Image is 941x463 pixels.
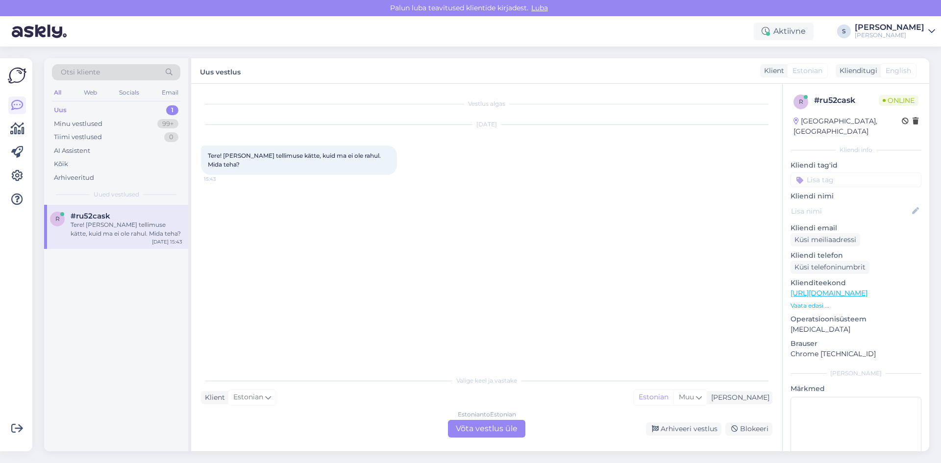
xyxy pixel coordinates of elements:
[646,422,721,436] div: Arhiveeri vestlus
[233,392,263,403] span: Estonian
[836,66,877,76] div: Klienditugi
[814,95,879,106] div: # ru52cask
[94,190,139,199] span: Uued vestlused
[879,95,918,106] span: Online
[201,392,225,403] div: Klient
[61,67,100,77] span: Otsi kliente
[204,175,241,183] span: 15:43
[71,212,110,220] span: #ru52cask
[791,301,921,310] p: Vaata edasi ...
[200,64,241,77] label: Uus vestlus
[201,120,772,129] div: [DATE]
[8,66,26,85] img: Askly Logo
[791,339,921,349] p: Brauser
[791,223,921,233] p: Kliendi email
[634,390,673,405] div: Estonian
[791,384,921,394] p: Märkmed
[791,250,921,261] p: Kliendi telefon
[791,160,921,171] p: Kliendi tag'id
[157,119,178,129] div: 99+
[793,116,902,137] div: [GEOGRAPHIC_DATA], [GEOGRAPHIC_DATA]
[837,24,851,38] div: S
[201,99,772,108] div: Vestlus algas
[855,31,924,39] div: [PERSON_NAME]
[791,233,860,246] div: Küsi meiliaadressi
[117,86,141,99] div: Socials
[55,215,60,222] span: r
[71,220,182,238] div: Tere! [PERSON_NAME] tellimuse kätte, kuid ma ei ole rahul. Mida teha?
[528,3,551,12] span: Luba
[791,289,867,297] a: [URL][DOMAIN_NAME]
[791,172,921,187] input: Lisa tag
[54,173,94,183] div: Arhiveeritud
[152,238,182,245] div: [DATE] 15:43
[791,146,921,154] div: Kliendi info
[448,420,525,438] div: Võta vestlus üle
[791,314,921,324] p: Operatsioonisüsteem
[792,66,822,76] span: Estonian
[855,24,935,39] a: [PERSON_NAME][PERSON_NAME]
[164,132,178,142] div: 0
[166,105,178,115] div: 1
[791,278,921,288] p: Klienditeekond
[679,392,694,401] span: Muu
[707,392,769,403] div: [PERSON_NAME]
[791,324,921,335] p: [MEDICAL_DATA]
[458,410,516,419] div: Estonian to Estonian
[791,206,910,217] input: Lisa nimi
[791,191,921,201] p: Kliendi nimi
[791,261,869,274] div: Küsi telefoninumbrit
[754,23,814,40] div: Aktiivne
[52,86,63,99] div: All
[82,86,99,99] div: Web
[855,24,924,31] div: [PERSON_NAME]
[208,152,382,168] span: Tere! [PERSON_NAME] tellimuse kätte, kuid ma ei ole rahul. Mida teha?
[791,369,921,378] div: [PERSON_NAME]
[791,349,921,359] p: Chrome [TECHNICAL_ID]
[201,376,772,385] div: Valige keel ja vastake
[54,132,102,142] div: Tiimi vestlused
[54,105,67,115] div: Uus
[54,119,102,129] div: Minu vestlused
[725,422,772,436] div: Blokeeri
[160,86,180,99] div: Email
[54,146,90,156] div: AI Assistent
[760,66,784,76] div: Klient
[54,159,68,169] div: Kõik
[799,98,803,105] span: r
[886,66,911,76] span: English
